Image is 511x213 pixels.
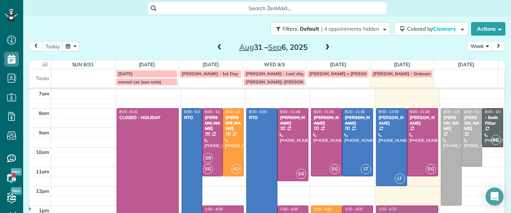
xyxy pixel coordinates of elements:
[407,25,458,32] span: Colored by
[491,41,505,51] button: next
[249,115,275,120] div: RTO
[36,168,49,174] span: 11am
[345,207,363,212] span: 1:00 - 4:00
[225,115,241,131] div: [PERSON_NAME]
[280,115,306,126] div: [PERSON_NAME]
[246,71,304,76] span: [PERSON_NAME] - Last day
[410,109,430,114] span: 8:00 - 11:30
[313,115,340,126] div: [PERSON_NAME]
[314,207,332,212] span: 1:00 - 4:30
[283,25,298,32] span: Filters:
[458,61,474,67] a: [DATE]
[310,71,387,76] span: [PERSON_NAME] = [PERSON_NAME]
[330,164,340,174] span: SG
[270,22,390,36] button: Filters: Default | 4 appointments hidden
[361,164,371,174] span: LT
[203,61,219,67] a: [DATE]
[426,164,436,174] span: SG
[139,61,155,67] a: [DATE]
[184,115,200,120] div: RTO
[39,130,49,136] span: 9am
[373,71,438,76] span: [PERSON_NAME] - Onboarding
[296,169,306,179] span: SG
[443,109,461,114] span: 8:00 - 1:00
[205,207,223,212] span: 1:00 - 4:00
[249,109,267,114] span: 8:00 - 5:00
[239,42,254,52] span: Aug
[227,43,320,51] h2: 31 – 6, 2025
[264,61,285,67] a: Wed 9/3
[395,174,405,184] span: LT
[36,149,49,155] span: 10am
[485,109,505,114] span: 8:00 - 10:00
[491,135,501,145] span: KC
[118,79,161,85] span: moved cxs (see note)
[205,109,225,114] span: 8:00 - 11:30
[300,25,320,32] span: Default
[72,61,94,67] a: Sun 8/31
[471,22,505,36] button: Actions
[29,41,43,51] button: prev
[118,71,133,76] span: [DATE]
[182,71,262,76] span: [PERSON_NAME] - 1st Day of Training
[42,41,63,51] button: today
[379,207,397,212] span: 1:00 - 4:30
[321,25,379,32] span: | 4 appointments hidden
[280,109,300,114] span: 8:00 - 11:45
[203,153,213,163] span: SB
[345,109,365,114] span: 8:00 - 11:30
[409,115,436,126] div: [PERSON_NAME]
[464,109,484,114] span: 8:00 - 11:00
[267,22,390,36] a: Filters: Default | 4 appointments hidden
[394,22,468,36] button: Colored byCleaners
[486,188,504,206] div: Open Intercom Messenger
[119,115,176,120] div: CLOSED - HOLIDAY
[268,42,281,52] span: Sep
[464,115,480,131] div: [PERSON_NAME]
[379,109,399,114] span: 8:00 - 12:00
[36,188,49,194] span: 12pm
[330,61,346,67] a: [DATE]
[394,61,410,67] a: [DATE]
[467,41,492,51] button: Week
[280,207,298,212] span: 1:00 - 4:00
[184,109,202,114] span: 8:00 - 5:00
[246,79,367,85] span: [PERSON_NAME]: [PERSON_NAME] and [PERSON_NAME]
[225,109,246,114] span: 8:00 - 11:30
[314,109,334,114] span: 8:00 - 11:30
[203,164,213,174] span: SG
[378,115,405,126] div: [PERSON_NAME]
[433,25,457,32] span: Cleaners
[39,91,49,97] span: 7am
[484,115,501,126] div: - Bath Fitter
[443,115,459,131] div: [PERSON_NAME]
[39,110,49,116] span: 8am
[231,164,241,174] span: AD
[344,115,371,126] div: [PERSON_NAME]
[119,109,137,114] span: 8:00 - 5:00
[204,115,221,131] div: [PERSON_NAME]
